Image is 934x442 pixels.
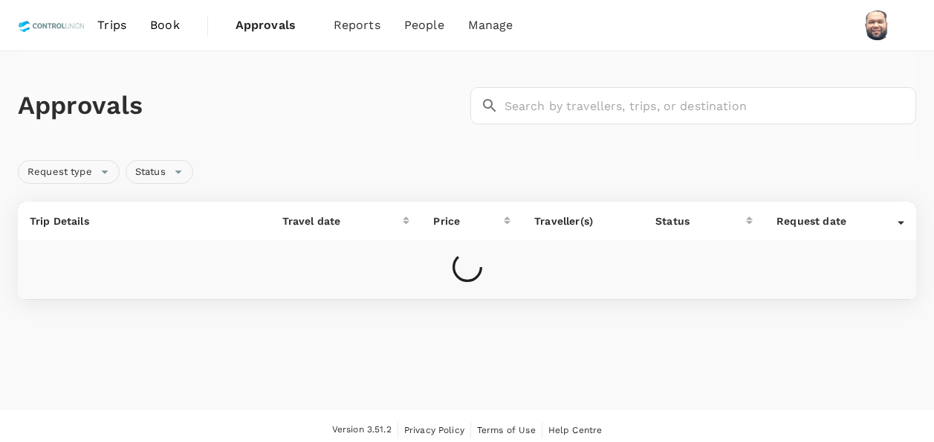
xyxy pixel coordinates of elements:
span: Approvals [236,16,310,34]
span: Reports [334,16,380,34]
img: Control Union Malaysia Sdn. Bhd. [18,9,85,42]
span: Trips [97,16,126,34]
span: Manage [468,16,513,34]
p: Traveller(s) [534,214,632,228]
input: Search by travellers, trips, or destination [505,87,917,124]
span: Book [150,16,180,34]
span: Status [126,165,175,179]
p: Trip Details [30,214,259,228]
span: Terms of Use [477,425,536,435]
span: Privacy Policy [404,425,464,435]
span: Request type [19,165,101,179]
div: Status [126,160,193,184]
div: Request type [18,160,120,184]
span: People [404,16,444,34]
div: Status [655,214,746,228]
a: Help Centre [548,422,603,438]
span: Help Centre [548,425,603,435]
span: Version 3.51.2 [332,423,392,438]
a: Privacy Policy [404,422,464,438]
img: Muhammad Hariz Bin Abdul Rahman [863,10,892,40]
div: Travel date [282,214,403,228]
div: Price [433,214,504,228]
div: Request date [776,214,898,228]
a: Terms of Use [477,422,536,438]
h1: Approvals [18,90,464,121]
